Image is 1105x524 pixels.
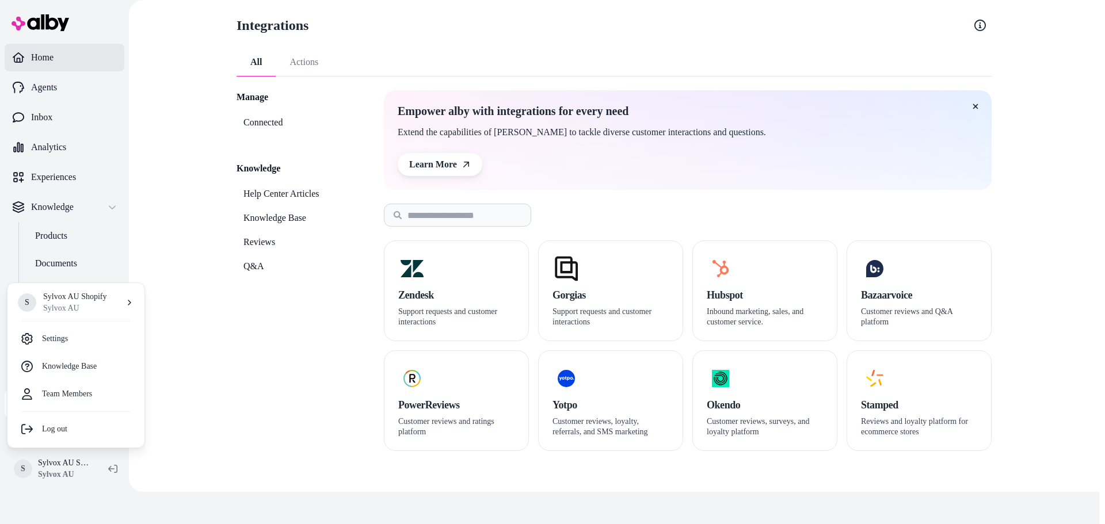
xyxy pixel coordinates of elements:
span: S [18,293,36,312]
a: Settings [12,325,140,353]
div: Log out [12,415,140,443]
span: Knowledge Base [42,361,97,372]
a: Team Members [12,380,140,408]
p: Sylvox AU Shopify [43,291,106,303]
p: Sylvox AU [43,303,106,314]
